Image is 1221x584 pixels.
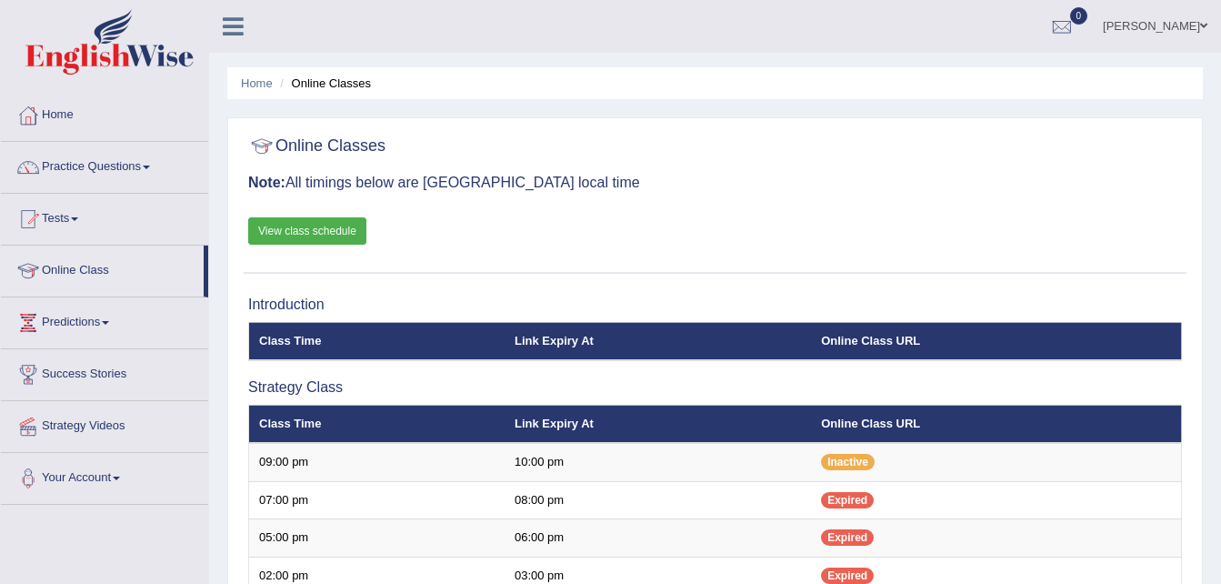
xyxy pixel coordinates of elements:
span: Expired [821,568,874,584]
h2: Online Classes [248,133,385,160]
span: Expired [821,492,874,508]
th: Link Expiry At [505,322,811,360]
td: 06:00 pm [505,519,811,558]
a: Home [241,76,273,90]
th: Online Class URL [811,405,1181,443]
td: 10:00 pm [505,443,811,481]
a: Predictions [1,297,208,343]
h3: Strategy Class [248,379,1182,396]
h3: All timings below are [GEOGRAPHIC_DATA] local time [248,175,1182,191]
td: 05:00 pm [249,519,505,558]
a: Practice Questions [1,142,208,187]
th: Online Class URL [811,322,1181,360]
a: Home [1,90,208,136]
th: Class Time [249,322,505,360]
a: Tests [1,194,208,239]
td: 07:00 pm [249,481,505,519]
td: 09:00 pm [249,443,505,481]
a: Your Account [1,453,208,498]
a: Online Class [1,246,204,291]
span: Expired [821,529,874,546]
li: Online Classes [275,75,371,92]
a: Success Stories [1,349,208,395]
a: View class schedule [248,217,366,245]
a: Strategy Videos [1,401,208,447]
span: Inactive [821,454,875,470]
th: Class Time [249,405,505,443]
td: 08:00 pm [505,481,811,519]
b: Note: [248,175,285,190]
th: Link Expiry At [505,405,811,443]
span: 0 [1070,7,1088,25]
h3: Introduction [248,297,1182,313]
